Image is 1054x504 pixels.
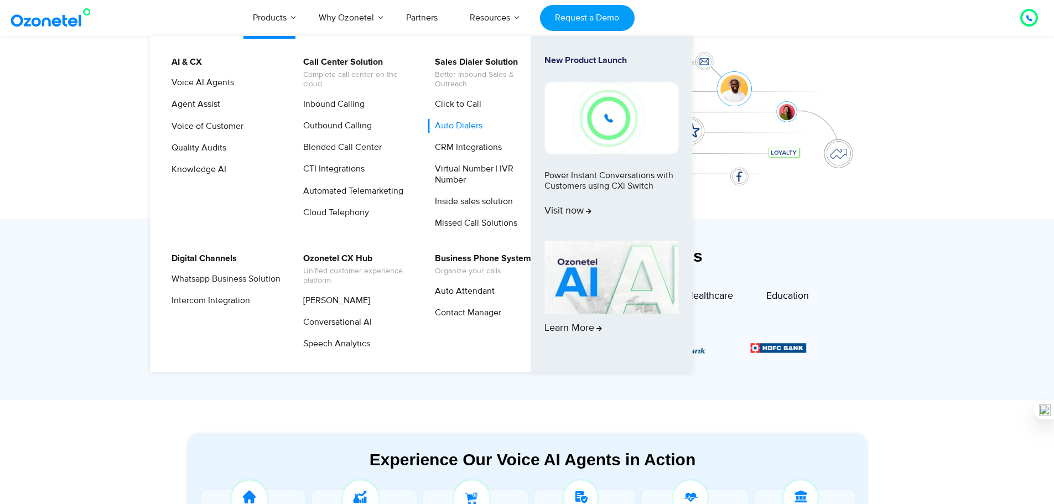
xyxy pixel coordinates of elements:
[428,119,484,133] a: Auto Dialers
[296,252,414,287] a: Ozonetel CX HubUnified customer experience platform
[296,162,366,176] a: CTI Integrations
[428,306,503,320] a: Contact Manager
[296,294,372,308] a: [PERSON_NAME]
[164,119,245,133] a: Voice of Customer
[428,284,496,298] a: Auto Attendant
[428,162,546,186] a: Virtual Number | IVR Number
[303,70,412,89] span: Complete call center on the cloud
[544,205,591,217] span: Visit now
[164,76,236,90] a: Voice AI Agents
[435,267,531,276] span: Organize your calls
[296,206,371,220] a: Cloud Telephony
[751,341,807,354] div: 2 / 6
[296,141,383,154] a: Blended Call Center
[428,55,546,91] a: Sales Dialer SolutionBetter Inbound Sales & Outreach
[428,195,515,209] a: Inside sales solution
[766,288,809,307] a: Education
[766,290,809,302] span: Education
[164,55,204,69] a: AI & CX
[303,267,412,285] span: Unified customer experience platform
[544,323,602,335] span: Learn More
[428,141,503,154] a: CRM Integrations
[296,119,373,133] a: Outbound Calling
[428,252,533,278] a: Business Phone SystemOrganize your calls
[544,241,678,314] img: AI
[428,97,483,111] a: Click to Call
[296,184,405,198] a: Automated Telemarketing
[544,82,678,153] img: New-Project-17.png
[164,272,282,286] a: Whatsapp Business Solution
[1039,404,1051,416] img: one_i.png
[435,70,544,89] span: Better Inbound Sales & Outreach
[164,141,228,155] a: Quality Audits
[686,290,733,302] span: Healthcare
[296,97,366,111] a: Inbound Calling
[544,55,678,236] a: New Product LaunchPower Instant Conversations with Customers using CXi SwitchVisit now
[164,97,222,111] a: Agent Assist
[164,294,252,308] a: Intercom Integration
[198,450,868,469] div: Experience Our Voice AI Agents in Action
[428,216,519,230] a: Missed Call Solutions
[296,315,373,329] a: Conversational AI
[540,5,635,31] a: Request a Demo
[296,337,372,351] a: Speech Analytics
[751,343,807,352] img: Picture9.png
[296,55,414,91] a: Call Center SolutionComplete call center on the cloud
[164,163,228,176] a: Knowledge AI
[686,288,733,307] a: Healthcare
[164,252,238,266] a: Digital Channels
[544,241,678,354] a: Learn More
